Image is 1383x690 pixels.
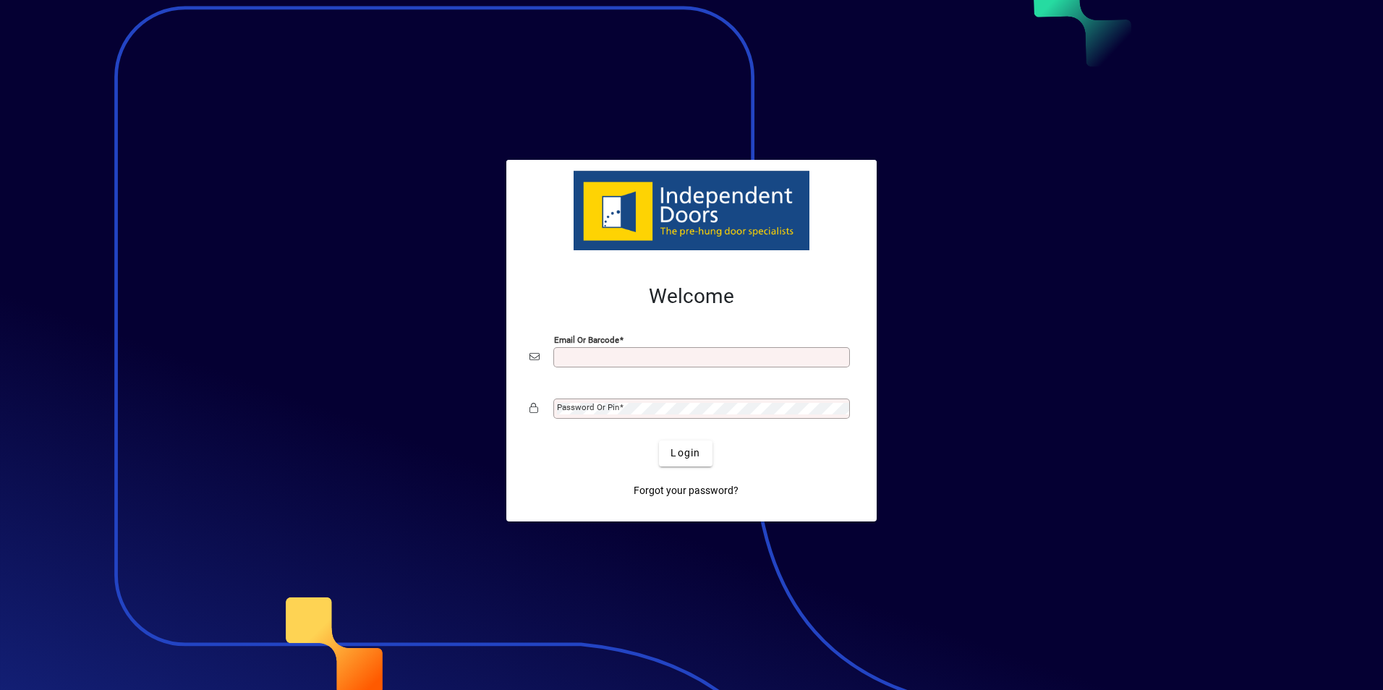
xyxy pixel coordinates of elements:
mat-label: Password or Pin [557,402,619,412]
mat-label: Email or Barcode [554,334,619,344]
span: Login [671,446,700,461]
span: Forgot your password? [634,483,739,498]
h2: Welcome [529,284,854,309]
a: Forgot your password? [628,478,744,504]
button: Login [659,440,712,467]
